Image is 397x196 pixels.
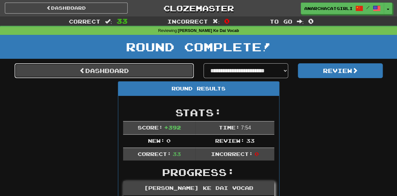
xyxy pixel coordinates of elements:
[211,151,253,157] span: Incorrect:
[69,18,100,25] span: Correct
[218,124,239,130] span: Time:
[304,5,352,11] span: anarchacatgirlism
[172,151,181,157] span: 33
[2,40,395,53] h1: Round Complete!
[298,63,383,78] button: Review
[213,19,220,24] span: :
[137,151,171,157] span: Correct:
[148,138,165,144] span: New:
[137,124,162,130] span: Score:
[123,107,274,118] h2: Stats:
[366,5,370,10] span: /
[123,181,274,195] div: [PERSON_NAME] Ke Dai Vocab
[215,138,245,144] span: Review:
[224,17,230,25] span: 0
[241,125,251,130] span: 7 : 54
[137,3,260,14] a: Clozemaster
[164,124,181,130] span: + 392
[254,151,258,157] span: 0
[246,138,254,144] span: 33
[167,18,208,25] span: Incorrect
[117,17,128,25] span: 33
[178,28,239,33] strong: [PERSON_NAME] Ke Dai Vocab
[105,19,112,24] span: :
[118,82,279,96] div: Round Results
[297,19,304,24] span: :
[308,17,314,25] span: 0
[5,3,128,14] a: Dashboard
[15,63,194,78] a: Dashboard
[301,3,384,14] a: anarchacatgirlism /
[269,18,292,25] span: To go
[166,138,170,144] span: 0
[123,167,274,178] h2: Progress:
